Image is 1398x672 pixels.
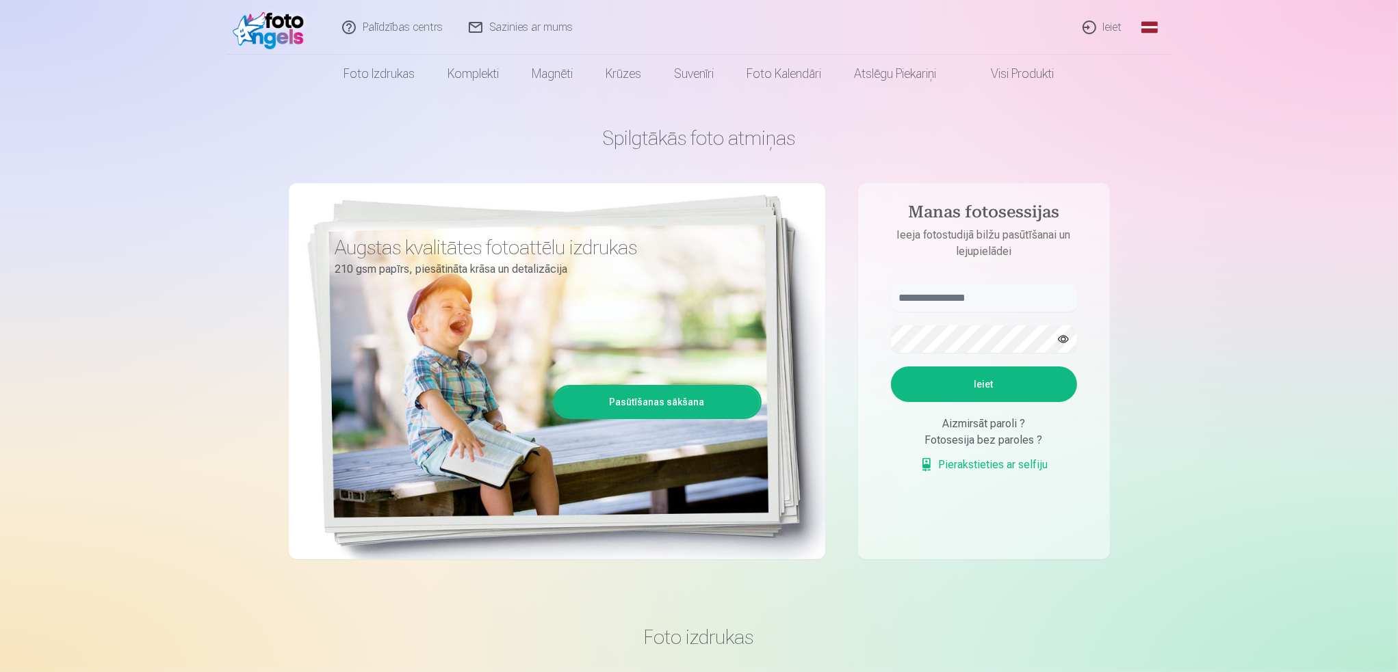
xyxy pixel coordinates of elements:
h1: Spilgtākās foto atmiņas [289,126,1110,150]
img: /fa1 [233,5,311,49]
a: Foto kalendāri [731,55,838,93]
a: Foto izdrukas [328,55,432,93]
a: Atslēgu piekariņi [838,55,953,93]
a: Pierakstieties ar selfiju [920,457,1048,473]
div: Fotosesija bez paroles ? [891,432,1077,448]
h4: Manas fotosessijas [877,202,1091,227]
h3: Augstas kvalitātes fotoattēlu izdrukas [335,235,751,260]
a: Pasūtīšanas sākšana [555,387,760,417]
a: Suvenīri [658,55,731,93]
p: Ieeja fotostudijā bilžu pasūtīšanai un lejupielādei [877,227,1091,260]
h3: Foto izdrukas [300,625,1099,649]
a: Visi produkti [953,55,1071,93]
a: Komplekti [432,55,516,93]
a: Magnēti [516,55,590,93]
a: Krūzes [590,55,658,93]
div: Aizmirsāt paroli ? [891,416,1077,432]
button: Ieiet [891,366,1077,402]
p: 210 gsm papīrs, piesātināta krāsa un detalizācija [335,260,751,279]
